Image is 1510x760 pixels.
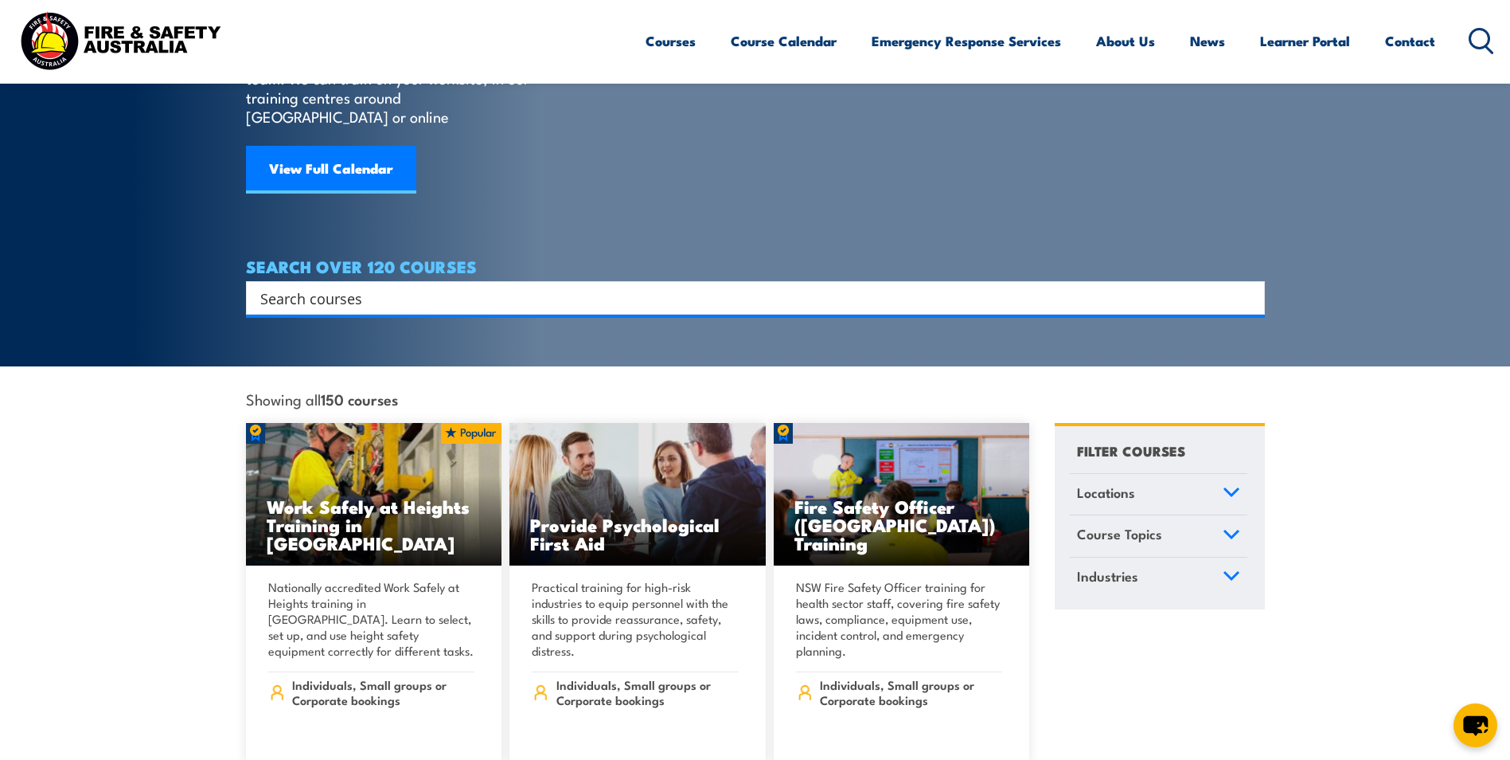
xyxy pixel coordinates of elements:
a: About Us [1096,20,1155,62]
a: Emergency Response Services [872,20,1061,62]
p: Find a course thats right for you and your team. We can train on your worksite, in our training c... [246,49,536,126]
a: Course Calendar [731,20,837,62]
h4: SEARCH OVER 120 COURSES [246,257,1265,275]
span: Locations [1077,482,1135,503]
a: Work Safely at Heights Training in [GEOGRAPHIC_DATA] [246,423,502,566]
a: Locations [1070,474,1247,515]
span: Industries [1077,566,1138,587]
h4: FILTER COURSES [1077,440,1185,461]
a: Course Topics [1070,515,1247,557]
a: Industries [1070,558,1247,599]
a: Provide Psychological First Aid [509,423,766,566]
h3: Provide Psychological First Aid [530,515,745,552]
span: Individuals, Small groups or Corporate bookings [292,677,474,707]
span: Course Topics [1077,523,1162,545]
h3: Work Safely at Heights Training in [GEOGRAPHIC_DATA] [267,497,482,552]
p: NSW Fire Safety Officer training for health sector staff, covering fire safety laws, compliance, ... [796,579,1003,659]
p: Nationally accredited Work Safely at Heights training in [GEOGRAPHIC_DATA]. Learn to select, set ... [268,579,475,659]
a: Contact [1385,20,1435,62]
h3: Fire Safety Officer ([GEOGRAPHIC_DATA]) Training [794,497,1009,552]
a: View Full Calendar [246,146,416,194]
a: News [1190,20,1225,62]
strong: 150 courses [321,388,398,409]
a: Fire Safety Officer ([GEOGRAPHIC_DATA]) Training [774,423,1030,566]
span: Individuals, Small groups or Corporate bookings [820,677,1002,707]
a: Learner Portal [1260,20,1350,62]
button: Search magnifier button [1237,287,1259,309]
button: chat-button [1453,703,1497,747]
img: Fire Safety Advisor [774,423,1030,566]
form: Search form [263,287,1233,309]
p: Practical training for high-risk industries to equip personnel with the skills to provide reassur... [532,579,739,659]
span: Showing all [246,390,398,407]
a: Courses [646,20,696,62]
img: Work Safely at Heights Training (1) [246,423,502,566]
span: Individuals, Small groups or Corporate bookings [556,677,739,707]
input: Search input [260,286,1230,310]
img: Mental Health First Aid Training Course from Fire & Safety Australia [509,423,766,566]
